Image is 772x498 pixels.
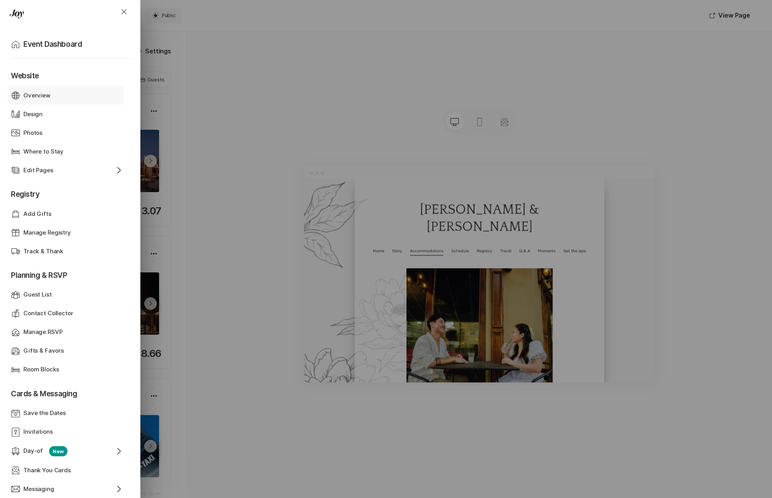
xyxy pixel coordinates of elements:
[23,309,73,318] p: Contact Collector
[235,108,264,125] p: Schedule
[11,34,134,55] a: Event Dashboard
[11,124,126,142] a: Photos
[141,108,157,126] a: Story
[23,110,42,119] p: Design
[23,39,82,50] p: Event Dashboard
[23,129,42,138] p: Photos
[23,147,64,156] p: Where to Stay
[23,210,51,219] p: Add Gifts
[276,108,301,125] p: Registry
[235,108,264,126] a: Schedule
[23,290,52,299] p: Guest List
[11,86,126,105] a: Overview
[23,346,64,355] p: Gifts & Favors
[11,223,126,242] a: Manage Registry
[23,466,71,475] p: Thank You Cards
[49,446,67,456] p: New
[110,2,138,21] button: Close
[11,323,126,342] a: Manage RSVP
[11,379,126,404] p: Cards & Messaging
[11,180,126,205] p: Registry
[169,108,223,126] a: Accommodations
[313,108,331,125] p: Travel
[11,461,126,480] a: Thank You Cards
[276,108,301,126] a: Registry
[415,108,451,125] p: Get the app
[11,242,126,261] a: Track & Thank
[11,360,126,379] a: Room Blocks
[344,108,362,126] a: Q & A
[11,342,126,360] a: Gifts & Favors
[140,37,421,92] p: [PERSON_NAME] & [PERSON_NAME]
[110,108,128,126] a: Home
[313,108,331,126] a: Travel
[169,108,223,125] p: Accommodations
[344,108,362,125] p: Q & A
[11,423,126,441] a: Invitations
[11,261,126,286] p: Planning & RSVP
[11,61,126,86] p: Website
[415,108,451,126] a: Get the app
[11,142,126,161] a: Where to Stay
[23,328,62,337] p: Manage RSVP
[11,205,126,223] a: Add Gifts
[23,427,53,436] p: Invitations
[23,409,66,418] p: Save the Dates
[374,108,402,126] a: Moments
[23,166,53,175] p: Edit Pages
[11,105,126,124] a: Design
[23,228,71,237] p: Manage Registry
[11,286,126,304] a: Guest List
[23,247,63,256] p: Track & Thank
[11,304,126,323] a: Contact Collector
[23,91,50,100] p: Overview
[23,485,54,494] p: Messaging
[141,108,157,125] p: Story
[11,404,126,423] a: Save the Dates
[23,447,43,456] p: Day-of
[23,365,59,374] p: Room Blocks
[374,108,402,125] p: Moments
[110,108,128,125] p: Home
